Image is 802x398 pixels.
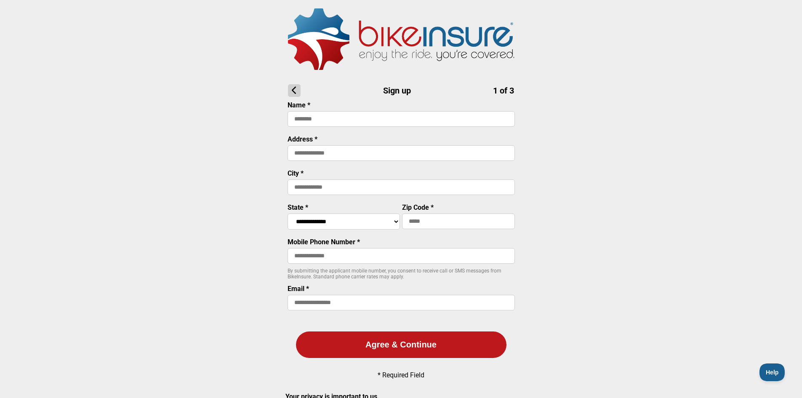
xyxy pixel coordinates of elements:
label: Email * [288,285,309,293]
label: City * [288,169,304,177]
h1: Sign up [288,84,514,97]
label: Mobile Phone Number * [288,238,360,246]
label: Address * [288,135,317,143]
p: By submitting the applicant mobile number, you consent to receive call or SMS messages from BikeI... [288,268,515,280]
label: State * [288,203,308,211]
label: Name * [288,101,310,109]
label: Zip Code * [402,203,434,211]
p: * Required Field [378,371,424,379]
button: Agree & Continue [296,331,506,358]
span: 1 of 3 [493,85,514,96]
iframe: Toggle Customer Support [759,363,785,381]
